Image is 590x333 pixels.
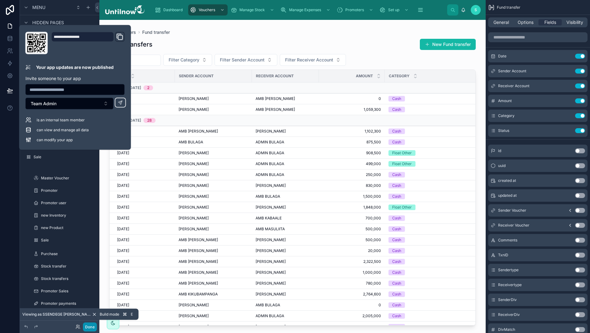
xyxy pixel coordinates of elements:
span: Vouchers [199,7,215,12]
label: Stock transfer [41,264,94,269]
a: Vouchers [188,4,228,16]
a: new Product [31,223,96,233]
label: new Inventory [41,213,94,218]
span: Fund transfer [497,5,520,10]
label: Promoter payments [41,301,94,306]
a: Stock transfer [31,261,96,271]
span: id [498,148,501,153]
span: Sender Account [179,74,214,79]
span: S [474,7,477,12]
span: Category [498,113,515,118]
span: is an internal team member [37,118,85,123]
button: Select Button [25,98,114,110]
div: 28 [147,118,152,123]
span: General [493,19,509,25]
div: Domain and Custom Link [52,32,125,54]
span: Category [389,74,410,79]
span: [DATE] [129,118,141,123]
label: Master Voucher [41,176,94,181]
a: Set up [378,4,412,16]
label: new Product [41,225,94,230]
span: ReceiverDiv [498,312,520,317]
span: uuid [498,163,506,168]
span: Fields [544,19,556,25]
a: Dashboard [153,4,187,16]
span: Visibility [566,19,583,25]
a: Sale [31,235,96,245]
span: Sender Account [498,69,526,74]
span: Menu [32,4,45,11]
span: Status [498,128,509,133]
span: Sendertype [498,268,519,272]
p: Your app updates are now published [36,64,114,70]
span: can modify your app [37,137,73,142]
label: Promoter [41,188,94,193]
span: Receivertype [498,282,522,287]
span: Amount [356,74,373,79]
span: Amount [498,98,512,103]
a: Manage Stock [229,4,277,16]
a: Promoters [335,4,376,16]
span: Sender Voucher [498,208,526,213]
a: Manage Expenses [279,4,334,16]
a: Promoter Sales [31,286,96,296]
p: Invite someone to your app [25,75,125,82]
a: Sale [24,152,96,162]
label: Purchase [41,251,94,256]
label: Sale [34,155,94,160]
div: scrollable content [150,3,447,17]
label: Stock transfers [41,276,94,281]
span: Manage Expenses [289,7,321,12]
span: Receiver Account [498,83,529,88]
span: Manage Stock [239,7,265,12]
label: Sale [41,238,94,243]
span: Dashboard [163,7,183,12]
span: Receiver Account [256,74,294,79]
label: Promoter Sales [41,289,94,294]
span: [DATE] [129,85,141,90]
div: 2 [147,85,149,90]
a: Promoter [31,186,96,196]
span: Date [498,54,506,59]
span: can view and manage all data [37,128,89,133]
span: updated at [498,193,517,198]
span: TxnID [498,253,508,258]
a: new Inventory [31,210,96,220]
span: created at [498,178,516,183]
span: Build mode [100,312,119,317]
span: Team Admin [31,101,57,107]
label: Promoter user [41,200,94,205]
a: Promoter payments [31,299,96,308]
span: Hidden pages [32,20,64,26]
a: Purchase [31,249,96,259]
a: Promoter user [31,198,96,208]
a: Master Voucher [31,173,96,183]
span: Viewing as SSENDEGE [PERSON_NAME] [22,312,92,317]
span: Set up [388,7,399,12]
span: E [129,312,134,317]
img: App logo [104,5,145,15]
span: Comments [498,238,517,243]
span: Promoters [345,7,364,12]
span: SenderDiv [498,297,517,302]
a: Stock transfers [31,274,96,284]
span: Receiver Voucher [498,223,529,228]
span: Options [518,19,533,25]
button: Done [83,322,97,331]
